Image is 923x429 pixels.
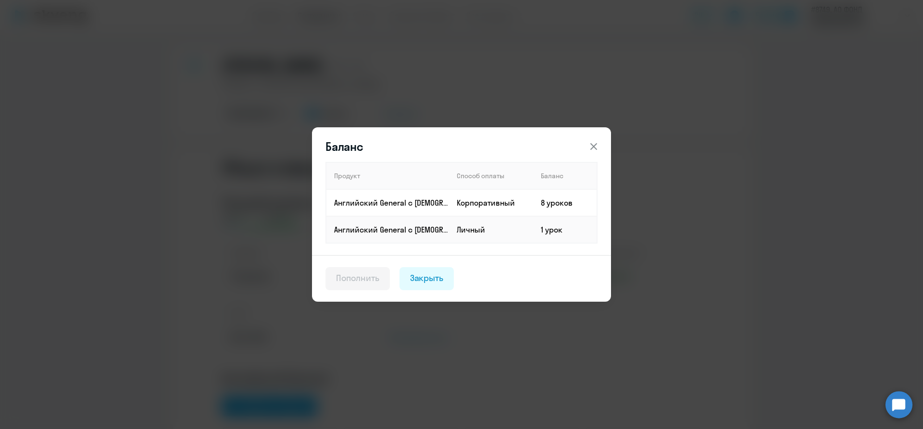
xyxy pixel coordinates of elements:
div: Закрыть [410,272,444,284]
td: 1 урок [533,216,597,243]
td: Личный [449,216,533,243]
td: Корпоративный [449,189,533,216]
th: Продукт [326,162,449,189]
p: Английский General с [DEMOGRAPHIC_DATA] преподавателем [334,197,449,208]
p: Английский General с [DEMOGRAPHIC_DATA] преподавателем [334,224,449,235]
button: Закрыть [399,267,454,290]
button: Пополнить [325,267,390,290]
th: Способ оплаты [449,162,533,189]
div: Пополнить [336,272,379,284]
td: 8 уроков [533,189,597,216]
th: Баланс [533,162,597,189]
header: Баланс [312,139,611,154]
